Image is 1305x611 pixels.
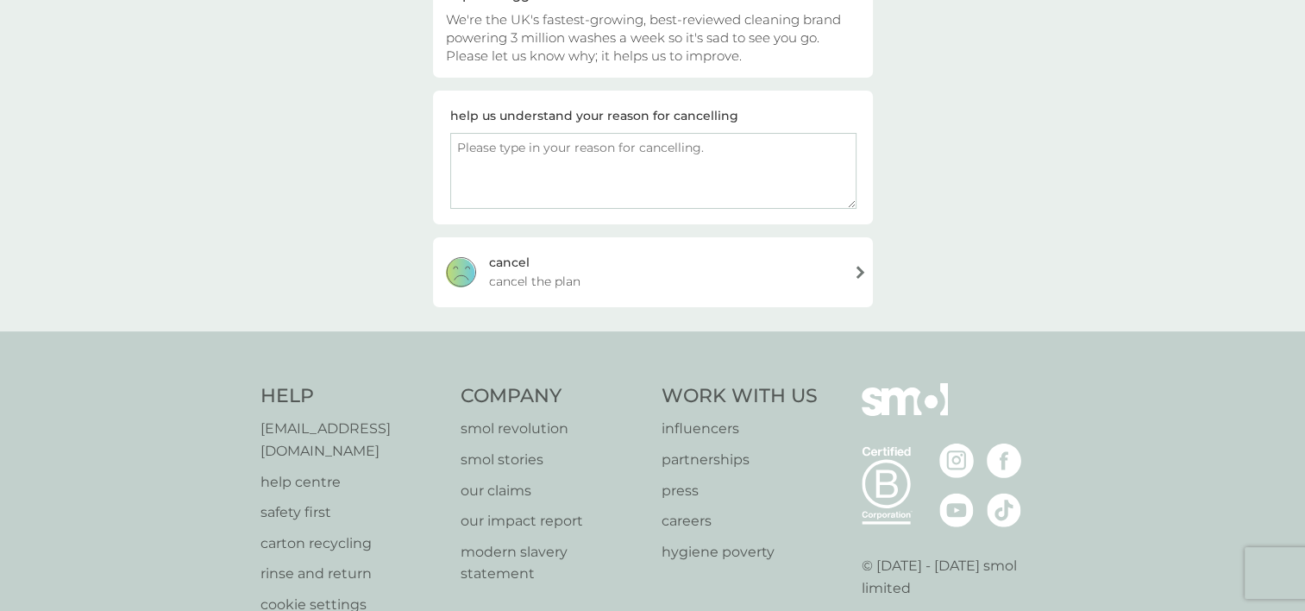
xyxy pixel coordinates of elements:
img: visit the smol Youtube page [939,493,974,527]
a: our claims [461,480,644,502]
img: smol [862,383,948,442]
a: influencers [662,418,818,440]
img: visit the smol Tiktok page [987,493,1021,527]
a: hygiene poverty [662,541,818,564]
p: © [DATE] - [DATE] smol limited [862,555,1045,599]
a: careers [662,510,818,532]
a: our impact report [461,510,644,532]
a: [EMAIL_ADDRESS][DOMAIN_NAME] [260,418,444,462]
h4: Work With Us [662,383,818,410]
a: rinse and return [260,563,444,585]
a: help centre [260,471,444,494]
img: visit the smol Instagram page [939,444,974,478]
a: partnerships [662,449,818,471]
h4: Company [461,383,644,410]
h4: Help [260,383,444,410]
img: visit the smol Facebook page [987,444,1021,478]
a: carton recycling [260,532,444,555]
a: smol revolution [461,418,644,440]
div: help us understand your reason for cancelling [450,106,738,125]
a: smol stories [461,449,644,471]
span: cancel the plan [489,272,580,291]
span: We're the UK's fastest-growing, best-reviewed cleaning brand powering 3 million washes a week so ... [446,11,841,64]
div: cancel [489,253,530,272]
a: safety first [260,501,444,524]
a: press [662,480,818,502]
a: modern slavery statement [461,541,644,585]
